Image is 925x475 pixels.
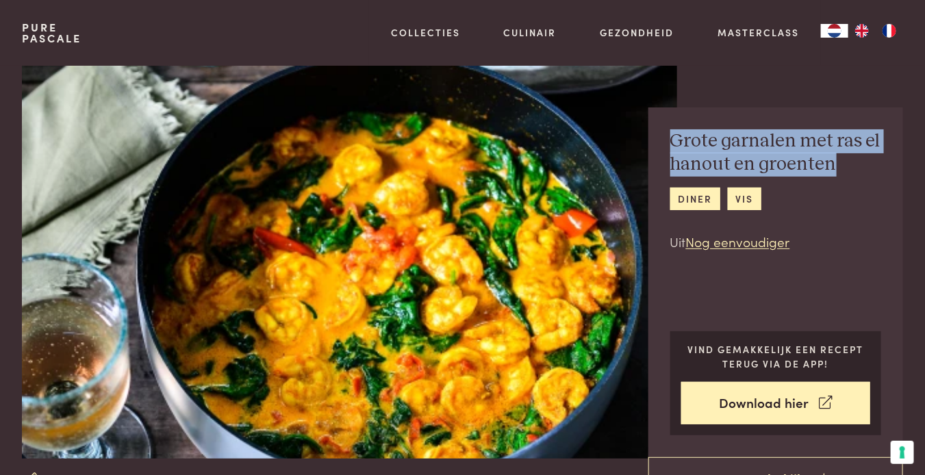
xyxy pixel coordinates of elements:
a: diner [670,188,720,210]
aside: Language selected: Nederlands [821,24,903,38]
div: Language [821,24,848,38]
a: Gezondheid [600,25,674,40]
img: Grote garnalen met ras el hanout en groenten [22,66,677,459]
a: PurePascale [22,22,81,44]
h2: Grote garnalen met ras el hanout en groenten [670,129,882,177]
p: Vind gemakkelijk een recept terug via de app! [681,342,871,370]
a: Download hier [681,382,871,425]
p: Uit [670,232,882,252]
button: Uw voorkeuren voor toestemming voor trackingtechnologieën [891,441,914,464]
a: FR [876,24,903,38]
a: EN [848,24,876,38]
a: vis [728,188,761,210]
a: Culinair [504,25,557,40]
a: NL [821,24,848,38]
a: Masterclass [718,25,799,40]
a: Nog eenvoudiger [686,232,790,251]
a: Collecties [391,25,460,40]
ul: Language list [848,24,903,38]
